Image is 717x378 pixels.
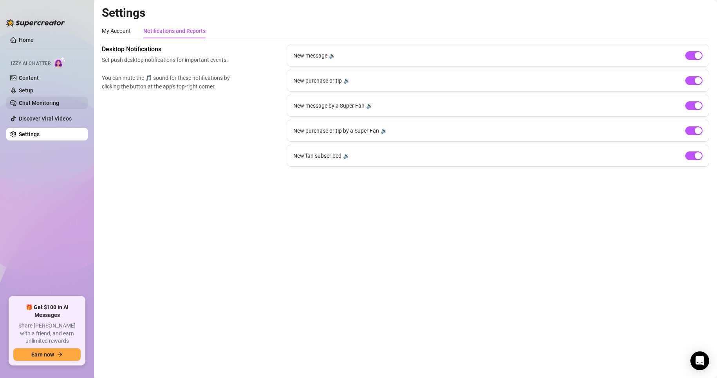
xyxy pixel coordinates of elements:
span: New message [293,51,327,60]
div: 🔉 [329,51,336,60]
span: New message by a Super Fan [293,101,365,110]
span: New purchase or tip [293,76,342,85]
a: Discover Viral Videos [19,115,72,122]
span: Share [PERSON_NAME] with a friend, and earn unlimited rewards [13,322,81,345]
a: Setup [19,87,33,94]
img: AI Chatter [54,57,66,68]
span: Desktop Notifications [102,45,233,54]
span: arrow-right [57,352,63,357]
a: Chat Monitoring [19,100,59,106]
span: You can mute the 🎵 sound for these notifications by clicking the button at the app's top-right co... [102,74,233,91]
div: Notifications and Reports [143,27,206,35]
span: New purchase or tip by a Super Fan [293,126,379,135]
a: Home [19,37,34,43]
button: Earn nowarrow-right [13,348,81,361]
a: Content [19,75,39,81]
span: 🎁 Get $100 in AI Messages [13,304,81,319]
img: logo-BBDzfeDw.svg [6,19,65,27]
h2: Settings [102,5,709,20]
div: 🔉 [366,101,373,110]
span: Earn now [31,351,54,358]
span: Izzy AI Chatter [11,60,51,67]
div: 🔉 [381,126,387,135]
span: Set push desktop notifications for important events. [102,56,233,64]
div: My Account [102,27,131,35]
div: 🔉 [343,151,350,160]
div: 🔉 [343,76,350,85]
span: New fan subscribed [293,151,341,160]
a: Settings [19,131,40,137]
div: Open Intercom Messenger [690,351,709,370]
